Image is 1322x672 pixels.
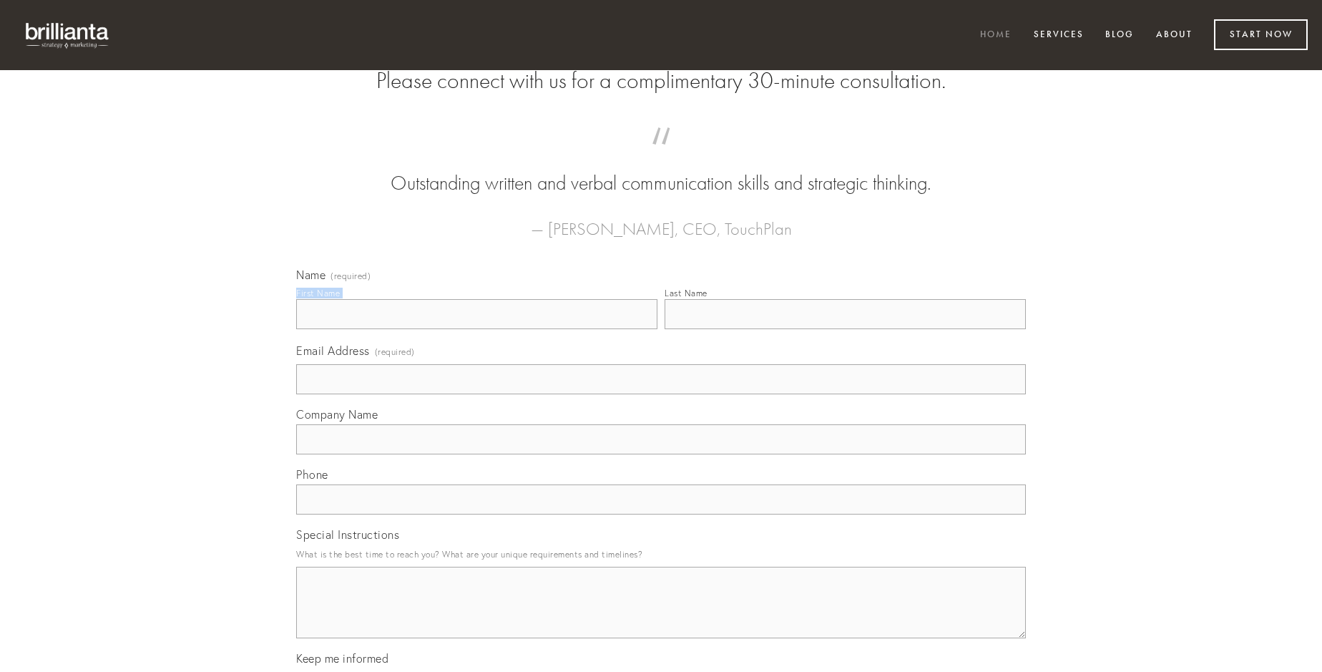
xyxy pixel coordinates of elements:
[296,545,1026,564] p: What is the best time to reach you? What are your unique requirements and timelines?
[296,344,370,358] span: Email Address
[330,272,371,281] span: (required)
[1214,19,1308,50] a: Start Now
[296,467,328,482] span: Phone
[375,342,415,361] span: (required)
[665,288,707,298] div: Last Name
[319,198,1003,243] figcaption: — [PERSON_NAME], CEO, TouchPlan
[296,651,388,666] span: Keep me informed
[319,142,1003,170] span: “
[296,268,325,282] span: Name
[296,407,378,422] span: Company Name
[296,288,340,298] div: First Name
[1096,24,1143,47] a: Blog
[971,24,1021,47] a: Home
[14,14,122,56] img: brillianta - research, strategy, marketing
[296,67,1026,94] h2: Please connect with us for a complimentary 30-minute consultation.
[319,142,1003,198] blockquote: Outstanding written and verbal communication skills and strategic thinking.
[1147,24,1202,47] a: About
[1024,24,1093,47] a: Services
[296,527,399,542] span: Special Instructions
